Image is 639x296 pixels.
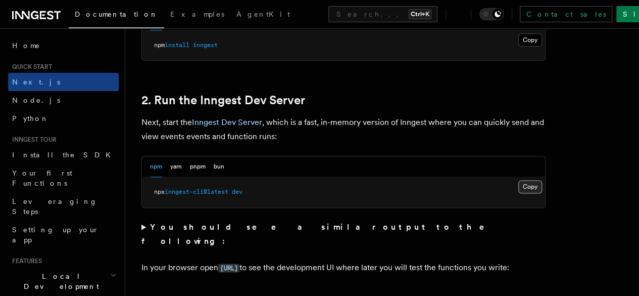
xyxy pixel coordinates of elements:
[165,41,189,49] span: install
[154,41,165,49] span: npm
[170,156,182,177] button: yarn
[12,169,72,187] span: Your first Functions
[8,267,119,295] button: Local Development
[8,221,119,249] a: Setting up your app
[8,146,119,164] a: Install the SDK
[12,96,60,104] span: Node.js
[150,156,162,177] button: npm
[236,10,290,18] span: AgentKit
[8,271,110,291] span: Local Development
[8,192,119,221] a: Leveraging Steps
[12,40,40,51] span: Home
[328,6,437,22] button: Search...Ctrl+K
[520,6,612,22] a: Contact sales
[8,91,119,109] a: Node.js
[232,188,242,195] span: dev
[164,3,230,27] a: Examples
[165,188,228,195] span: inngest-cli@latest
[12,226,99,244] span: Setting up your app
[75,10,158,18] span: Documentation
[141,220,546,248] summary: You should see a similar output to the following:
[230,3,296,27] a: AgentKit
[141,261,546,275] p: In your browser open to see the development UI where later you will test the functions you write:
[8,63,52,71] span: Quick start
[8,36,119,55] a: Home
[141,115,546,144] p: Next, start the , which is a fast, in-memory version of Inngest where you can quickly send and vi...
[409,9,431,19] kbd: Ctrl+K
[170,10,224,18] span: Examples
[8,136,57,144] span: Inngest tour
[218,264,239,272] code: [URL]
[479,8,504,20] button: Toggle dark mode
[141,222,499,246] strong: You should see a similar output to the following:
[12,78,60,86] span: Next.js
[141,93,305,107] a: 2. Run the Inngest Dev Server
[154,188,165,195] span: npx
[8,109,119,128] a: Python
[192,117,262,127] a: Inngest Dev Server
[518,33,542,47] button: Copy
[218,263,239,272] a: [URL]
[69,3,164,28] a: Documentation
[193,41,218,49] span: inngest
[8,164,119,192] a: Your first Functions
[8,73,119,91] a: Next.js
[214,156,224,177] button: bun
[12,114,49,122] span: Python
[8,257,42,265] span: Features
[518,180,542,193] button: Copy
[190,156,206,177] button: pnpm
[12,151,117,159] span: Install the SDK
[12,197,97,216] span: Leveraging Steps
